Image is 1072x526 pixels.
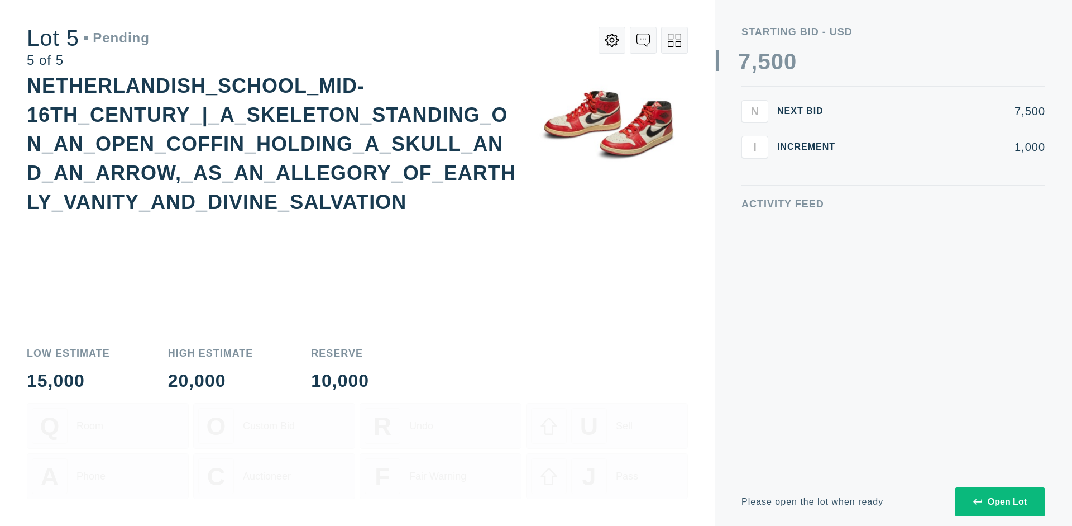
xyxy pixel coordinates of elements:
div: 20,000 [168,372,253,390]
div: 0 [771,50,784,73]
button: I [741,136,768,158]
div: Reserve [311,348,369,358]
div: Pending [84,31,150,45]
button: N [741,100,768,122]
div: 5 of 5 [27,54,150,67]
div: 1,000 [853,141,1045,153]
div: Increment [777,143,844,151]
div: Low Estimate [27,348,110,358]
div: Activity Feed [741,199,1045,209]
span: I [753,140,757,153]
div: Starting Bid - USD [741,27,1045,37]
div: , [751,50,758,274]
div: Please open the lot when ready [741,497,883,506]
div: 7 [738,50,751,73]
button: Open Lot [955,487,1045,516]
div: 5 [758,50,770,73]
div: High Estimate [168,348,253,358]
div: 7,500 [853,106,1045,117]
div: Open Lot [973,497,1027,507]
div: Next Bid [777,107,844,116]
div: 0 [784,50,797,73]
span: N [751,105,759,117]
div: 15,000 [27,372,110,390]
div: Lot 5 [27,27,150,49]
div: NETHERLANDISH_SCHOOL_MID-16TH_CENTURY_|_A_SKELETON_STANDING_ON_AN_OPEN_COFFIN_HOLDING_A_SKULL_AND... [27,74,516,214]
div: 10,000 [311,372,369,390]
